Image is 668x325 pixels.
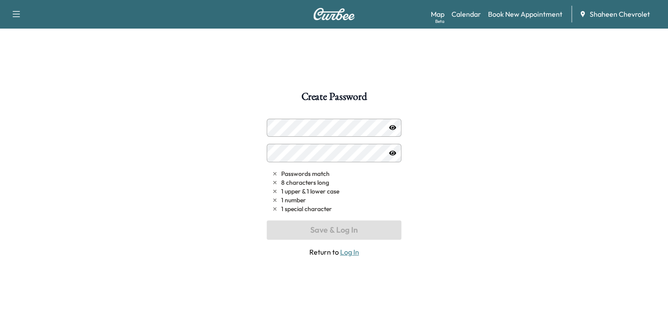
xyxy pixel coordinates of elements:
span: 1 number [281,196,306,204]
a: Calendar [451,9,481,19]
a: Log In [340,248,359,256]
span: 1 upper & 1 lower case [281,187,339,196]
span: Passwords match [281,169,330,178]
img: Curbee Logo [313,8,355,20]
h1: Create Password [301,91,367,106]
span: Shaheen Chevrolet [590,9,650,19]
a: Book New Appointment [488,9,562,19]
span: Return to [267,247,401,257]
div: Beta [435,18,444,25]
a: MapBeta [431,9,444,19]
span: 8 characters long [281,178,329,187]
span: 1 special character [281,204,332,213]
